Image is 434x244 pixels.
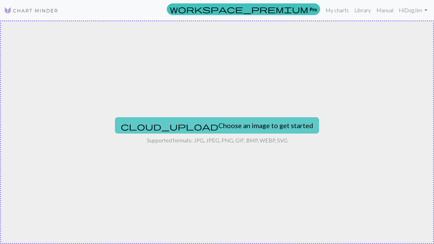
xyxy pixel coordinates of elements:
span: workspace_premium [170,4,308,14]
span: cloud_upload [121,122,218,131]
a: Library [352,3,374,17]
a: My charts [323,3,352,17]
a: Pro [167,3,320,15]
a: Manual [374,3,396,17]
img: Logo [4,6,58,15]
p: Supported formats: JPG, JPEG, PNG, GIF, BMP, WEBP, SVG [147,136,288,144]
a: HiDogJim [396,3,430,17]
button: Choose an image to get started [115,117,319,134]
